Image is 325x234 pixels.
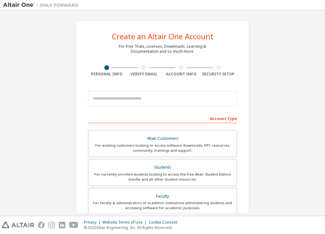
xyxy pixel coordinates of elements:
[92,134,233,143] div: Altair Customers
[102,220,149,225] div: Website Terms of Use
[84,220,102,225] div: Privacy
[162,72,200,77] div: Account Info
[200,72,237,77] div: Security Setup
[149,220,181,225] div: Cookie Consent
[88,113,237,123] div: Account Type
[119,44,206,54] div: For Free Trials, Licenses, Downloads, Learning & Documentation and so much more.
[92,163,233,172] div: Students
[3,2,82,8] img: Altair One
[92,200,233,210] div: For faculty & administrators of academic institutions administering students and accessing softwa...
[2,222,34,228] img: altair_logo.svg
[84,225,181,230] p: © 2025 Altair Engineering, Inc. All Rights Reserved.
[59,222,65,228] img: linkedin.svg
[112,33,213,40] div: Create an Altair One Account
[38,222,45,228] img: facebook.svg
[92,172,233,182] div: For currently enrolled students looking to access the free Altair Student Edition bundle and all ...
[48,222,55,228] img: instagram.svg
[88,72,125,77] div: Personal Info
[69,222,78,228] img: youtube.svg
[92,192,233,201] div: Faculty
[125,72,163,77] div: Verify Email
[92,143,233,153] div: For existing customers looking to access software downloads, HPC resources, community, trainings ...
